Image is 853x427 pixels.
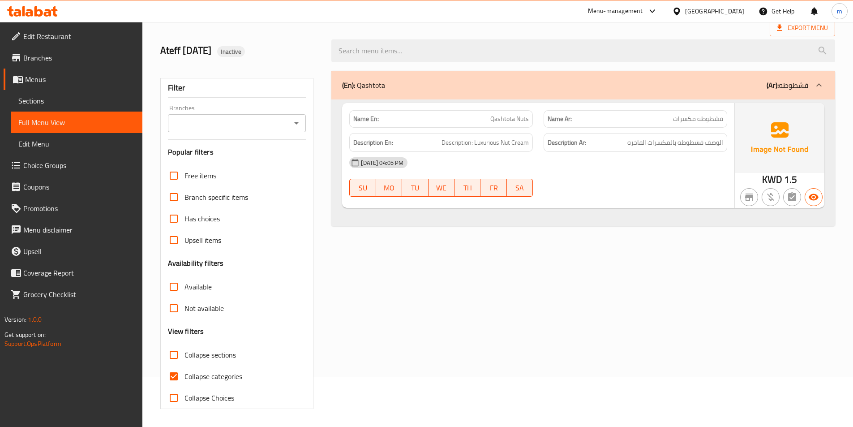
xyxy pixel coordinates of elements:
span: Inactive [217,47,244,56]
span: Coverage Report [23,267,135,278]
span: Coupons [23,181,135,192]
span: Export Menu [770,20,835,36]
button: Open [290,117,303,129]
p: Qashtota [342,80,385,91]
a: Grocery Checklist [4,284,142,305]
button: WE [429,179,454,197]
span: Qashtota Nuts [490,114,529,124]
a: Choice Groups [4,155,142,176]
span: Grocery Checklist [23,289,135,300]
h3: View filters [168,326,204,336]
span: Collapse Choices [184,392,234,403]
span: Edit Restaurant [23,31,135,42]
span: Get support on: [4,329,46,341]
strong: Name En: [353,114,379,124]
span: KWD [762,171,782,188]
span: Upsell [23,246,135,257]
span: Promotions [23,203,135,214]
a: Edit Menu [11,133,142,155]
p: قشطوطه [767,80,808,91]
a: Edit Restaurant [4,26,142,47]
a: Coupons [4,176,142,198]
span: FR [484,181,503,194]
span: Sections [18,95,135,106]
span: SA [510,181,529,194]
span: Edit Menu [18,138,135,149]
span: Branches [23,52,135,63]
a: Upsell [4,241,142,262]
span: WE [432,181,451,194]
span: 1.5 [784,171,797,188]
button: Not branch specific item [740,188,758,206]
span: Export Menu [777,22,828,34]
span: TU [406,181,424,194]
span: Free items [184,170,216,181]
input: search [331,39,835,62]
div: (En): Qashtota(Ar):قشطوطه [331,99,835,226]
a: Menus [4,69,142,90]
a: Full Menu View [11,112,142,133]
img: Ae5nvW7+0k+MAAAAAElFTkSuQmCC [735,103,824,173]
div: Filter [168,78,306,98]
span: Upsell items [184,235,221,246]
div: Menu-management [588,6,643,17]
a: Menu disclaimer [4,219,142,241]
span: Not available [184,303,224,314]
span: m [837,6,842,16]
button: Available [805,188,823,206]
strong: Description Ar: [548,137,586,148]
div: [GEOGRAPHIC_DATA] [685,6,744,16]
span: Choice Groups [23,160,135,171]
h3: Availability filters [168,258,224,268]
a: Promotions [4,198,142,219]
div: (En): Qashtota(Ar):قشطوطه [331,71,835,99]
button: MO [376,179,402,197]
span: Has choices [184,213,220,224]
button: FR [480,179,506,197]
button: Purchased item [762,188,780,206]
span: [DATE] 04:05 PM [357,159,407,167]
h2: Ateff [DATE] [160,44,321,57]
button: Not has choices [783,188,801,206]
span: Description: Luxurious Nut Cream [442,137,529,148]
span: Version: [4,314,26,325]
span: Collapse categories [184,371,242,382]
span: الوصف قشطوطه بالمكسرات الفاخره [627,137,723,148]
span: Menu disclaimer [23,224,135,235]
span: SU [353,181,372,194]
button: TH [454,179,480,197]
button: SU [349,179,376,197]
span: 1.0.0 [28,314,42,325]
a: Sections [11,90,142,112]
h3: Popular filters [168,147,306,157]
span: قشطوطه مكسرات [673,114,723,124]
strong: Description En: [353,137,393,148]
a: Branches [4,47,142,69]
span: Collapse sections [184,349,236,360]
b: (En): [342,78,355,92]
span: TH [458,181,477,194]
span: Full Menu View [18,117,135,128]
strong: Name Ar: [548,114,572,124]
span: Menus [25,74,135,85]
span: MO [380,181,399,194]
b: (Ar): [767,78,779,92]
div: Inactive [217,46,244,57]
button: SA [507,179,533,197]
span: Available [184,281,212,292]
button: TU [402,179,428,197]
a: Support.OpsPlatform [4,338,61,349]
span: Branch specific items [184,192,248,203]
a: Coverage Report [4,262,142,284]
